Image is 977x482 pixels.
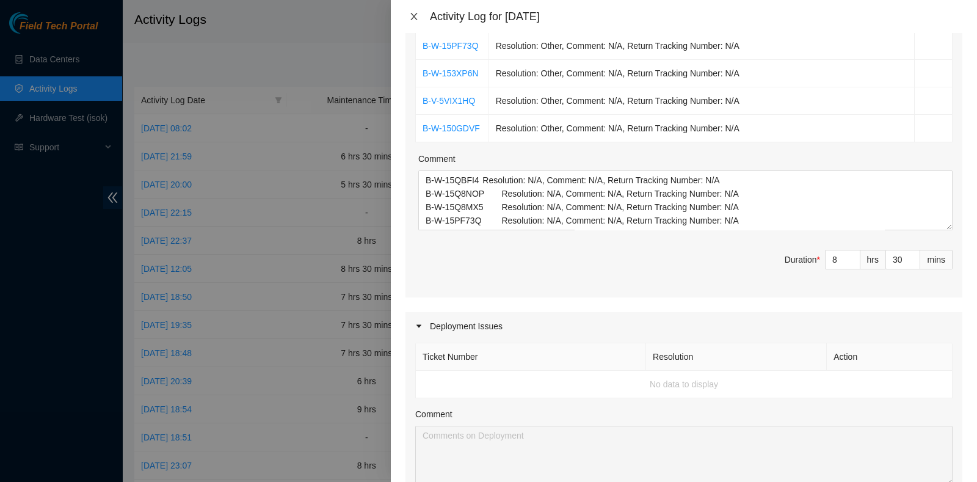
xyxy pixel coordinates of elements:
[423,68,479,78] a: B-W-153XP6N
[418,152,456,166] label: Comment
[405,11,423,23] button: Close
[827,343,953,371] th: Action
[920,250,953,269] div: mins
[489,87,915,115] td: Resolution: Other, Comment: N/A, Return Tracking Number: N/A
[405,312,962,340] div: Deployment Issues
[409,12,419,21] span: close
[489,60,915,87] td: Resolution: Other, Comment: N/A, Return Tracking Number: N/A
[416,371,953,398] td: No data to display
[416,343,646,371] th: Ticket Number
[415,407,452,421] label: Comment
[423,96,475,106] a: B-V-5VIX1HQ
[418,170,953,230] textarea: Comment
[489,115,915,142] td: Resolution: Other, Comment: N/A, Return Tracking Number: N/A
[860,250,886,269] div: hrs
[423,123,480,133] a: B-W-150GDVF
[415,323,423,330] span: caret-right
[489,32,915,60] td: Resolution: Other, Comment: N/A, Return Tracking Number: N/A
[785,253,820,266] div: Duration
[646,343,827,371] th: Resolution
[423,41,479,51] a: B-W-15PF73Q
[430,10,962,23] div: Activity Log for [DATE]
